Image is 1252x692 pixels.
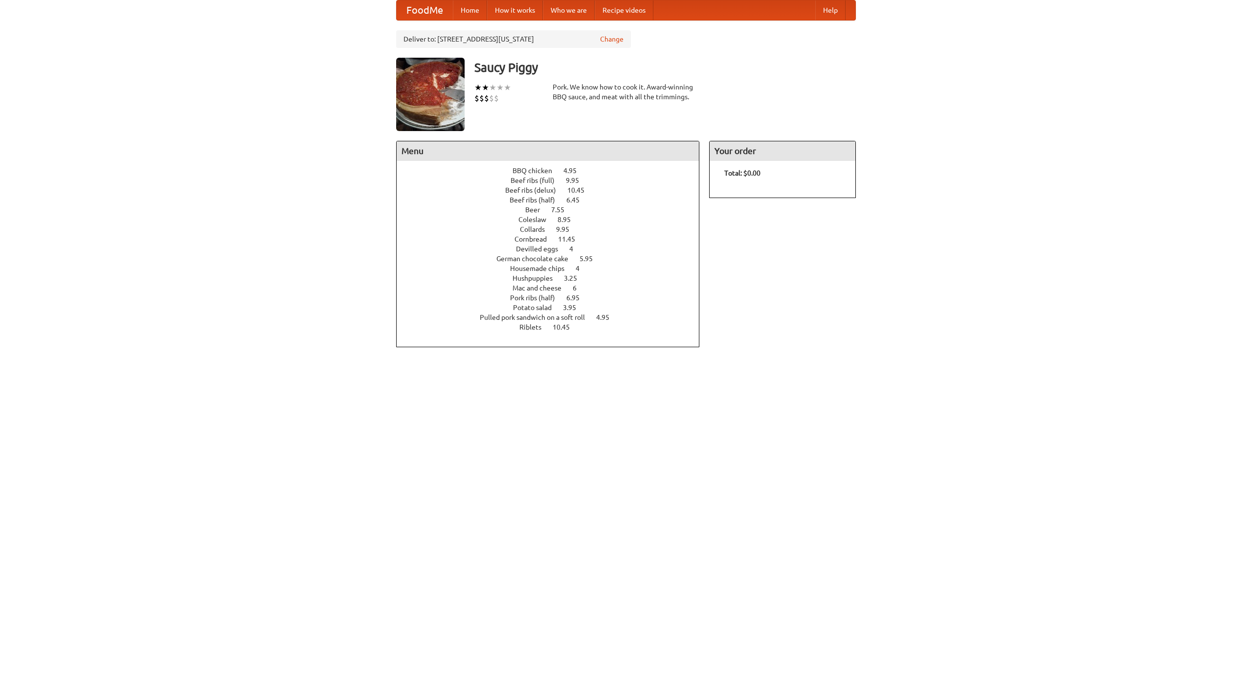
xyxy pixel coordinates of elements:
a: Devilled eggs 4 [516,245,591,253]
span: BBQ chicken [513,167,562,175]
span: Beer [525,206,550,214]
a: Pork ribs (half) 6.95 [510,294,598,302]
span: Housemade chips [510,265,574,272]
span: 10.45 [553,323,580,331]
li: $ [479,93,484,104]
span: Mac and cheese [513,284,571,292]
li: ★ [496,82,504,93]
span: 6.95 [566,294,589,302]
span: 3.25 [564,274,587,282]
a: Help [815,0,846,20]
a: Cornbread 11.45 [514,235,593,243]
span: 10.45 [567,186,594,194]
span: 4.95 [596,313,619,321]
a: BBQ chicken 4.95 [513,167,595,175]
span: 6 [573,284,586,292]
span: 9.95 [556,225,579,233]
a: Home [453,0,487,20]
span: Pork ribs (half) [510,294,565,302]
div: Pork. We know how to cook it. Award-winning BBQ sauce, and meat with all the trimmings. [553,82,699,102]
a: German chocolate cake 5.95 [496,255,611,263]
span: German chocolate cake [496,255,578,263]
span: 3.95 [563,304,586,312]
span: Beef ribs (half) [510,196,565,204]
a: Riblets 10.45 [519,323,588,331]
span: Devilled eggs [516,245,568,253]
span: 4 [569,245,583,253]
a: Mac and cheese 6 [513,284,595,292]
span: Beef ribs (full) [511,177,564,184]
a: Pulled pork sandwich on a soft roll 4.95 [480,313,627,321]
span: 5.95 [580,255,603,263]
span: 7.55 [551,206,574,214]
div: Deliver to: [STREET_ADDRESS][US_STATE] [396,30,631,48]
li: ★ [482,82,489,93]
span: 4.95 [563,167,586,175]
span: 4 [576,265,589,272]
a: Collards 9.95 [520,225,587,233]
span: Pulled pork sandwich on a soft roll [480,313,595,321]
li: $ [474,93,479,104]
h4: Menu [397,141,699,161]
a: Beef ribs (half) 6.45 [510,196,598,204]
span: Cornbread [514,235,557,243]
a: Hushpuppies 3.25 [513,274,595,282]
b: Total: $0.00 [724,169,760,177]
a: Beef ribs (full) 9.95 [511,177,597,184]
span: 8.95 [558,216,581,223]
li: $ [489,93,494,104]
li: ★ [489,82,496,93]
h3: Saucy Piggy [474,58,856,77]
span: 11.45 [558,235,585,243]
span: 6.45 [566,196,589,204]
li: $ [484,93,489,104]
span: Beef ribs (delux) [505,186,566,194]
img: angular.jpg [396,58,465,131]
span: Potato salad [513,304,561,312]
li: ★ [504,82,511,93]
a: How it works [487,0,543,20]
a: Coleslaw 8.95 [518,216,589,223]
a: Beef ribs (delux) 10.45 [505,186,603,194]
span: Riblets [519,323,551,331]
a: Who we are [543,0,595,20]
a: Beer 7.55 [525,206,582,214]
a: Housemade chips 4 [510,265,598,272]
span: 9.95 [566,177,589,184]
a: Potato salad 3.95 [513,304,594,312]
li: $ [494,93,499,104]
li: ★ [474,82,482,93]
a: Change [600,34,624,44]
a: FoodMe [397,0,453,20]
span: Coleslaw [518,216,556,223]
h4: Your order [710,141,855,161]
span: Hushpuppies [513,274,562,282]
span: Collards [520,225,555,233]
a: Recipe videos [595,0,653,20]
